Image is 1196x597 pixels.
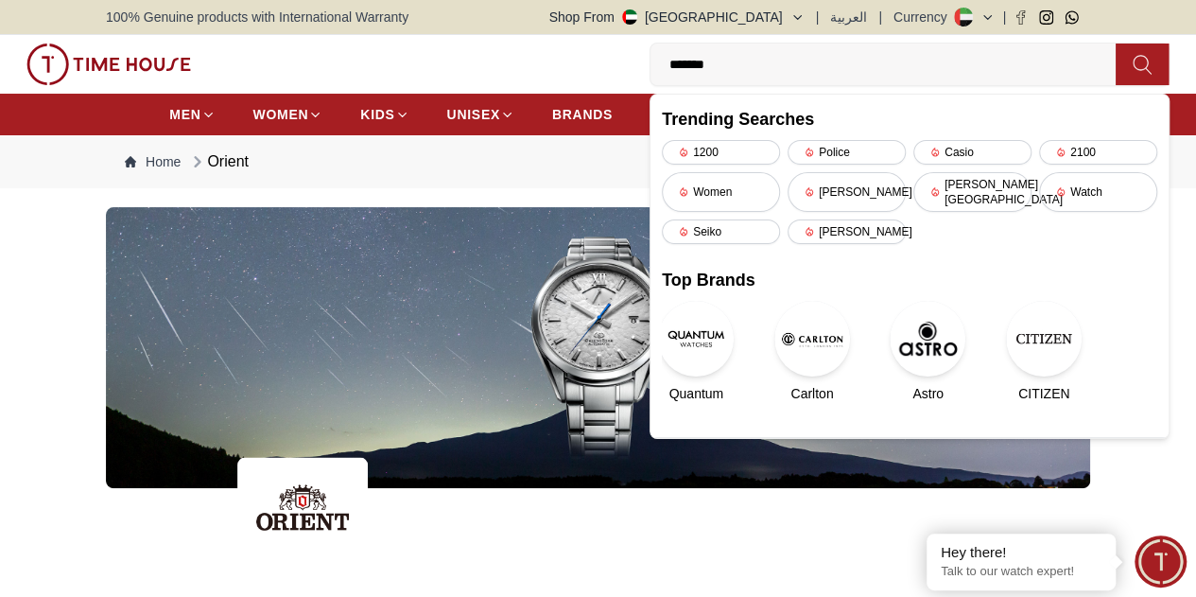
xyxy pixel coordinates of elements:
div: [PERSON_NAME] [788,172,906,212]
img: United Arab Emirates [622,9,637,25]
span: UNISEX [447,105,500,124]
div: Orient [188,150,249,173]
span: KIDS [360,105,394,124]
span: Quantum [669,384,724,403]
span: Carlton [790,384,833,403]
div: Seiko [662,219,780,244]
a: Home [125,152,181,171]
a: BRANDS [552,97,613,132]
a: UNISEX [447,97,514,132]
a: Whatsapp [1065,10,1079,25]
span: | [816,8,820,26]
img: ... [106,207,1090,488]
img: Astro [890,301,965,377]
h2: Trending Searches [662,106,1157,132]
span: | [1002,8,1006,26]
div: [PERSON_NAME] [788,219,906,244]
nav: Breadcrumb [106,135,1090,188]
span: CITIZEN [1018,384,1069,403]
a: KIDS [360,97,408,132]
span: MEN [169,105,200,124]
div: Casio [913,140,1031,165]
span: | [878,8,882,26]
div: Women [662,172,780,212]
div: Chat Widget [1135,536,1187,588]
img: CITIZEN [1006,301,1082,377]
a: CarltonCarlton [778,301,847,403]
button: Shop From[GEOGRAPHIC_DATA] [549,8,805,26]
a: Instagram [1039,10,1053,25]
img: Quantum [658,301,734,377]
p: Talk to our watch expert! [941,564,1101,580]
a: Facebook [1014,10,1028,25]
a: AstroAstro [893,301,962,403]
a: MEN [169,97,215,132]
div: 2100 [1039,140,1157,165]
button: العربية [830,8,867,26]
img: ... [237,458,368,557]
span: Astro [912,384,944,403]
span: 100% Genuine products with International Warranty [106,8,408,26]
div: Police [788,140,906,165]
div: Watch [1039,172,1157,212]
div: Currency [893,8,955,26]
h2: Top Brands [662,267,1157,293]
a: WOMEN [253,97,323,132]
span: WOMEN [253,105,309,124]
a: CITIZENCITIZEN [1010,301,1079,403]
span: BRANDS [552,105,613,124]
img: Carlton [774,301,850,377]
div: Hey there! [941,543,1101,562]
div: 1200 [662,140,780,165]
div: [PERSON_NAME][GEOGRAPHIC_DATA] [913,172,1031,212]
a: QuantumQuantum [662,301,731,403]
img: ... [26,44,191,85]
